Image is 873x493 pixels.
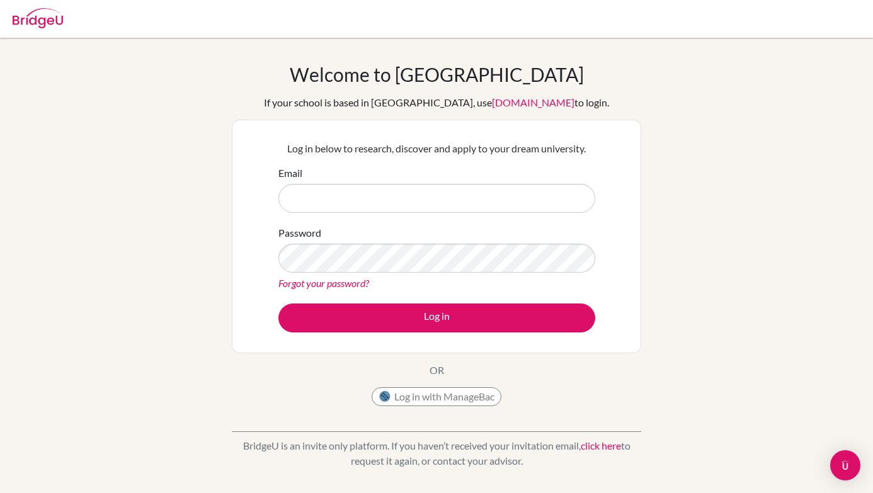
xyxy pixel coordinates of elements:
a: [DOMAIN_NAME] [492,96,574,108]
button: Log in [278,303,595,332]
div: Open Intercom Messenger [830,450,860,480]
img: Bridge-U [13,8,63,28]
a: Forgot your password? [278,277,369,289]
button: Log in with ManageBac [372,387,501,406]
h1: Welcome to [GEOGRAPHIC_DATA] [290,63,584,86]
a: click here [581,439,621,451]
p: OR [430,363,444,378]
div: If your school is based in [GEOGRAPHIC_DATA], use to login. [264,95,609,110]
p: Log in below to research, discover and apply to your dream university. [278,141,595,156]
label: Password [278,225,321,241]
p: BridgeU is an invite only platform. If you haven’t received your invitation email, to request it ... [232,438,641,468]
label: Email [278,166,302,181]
